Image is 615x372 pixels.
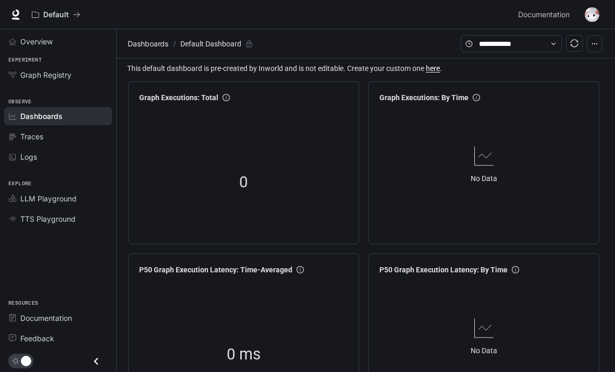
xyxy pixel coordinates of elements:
span: Documentation [518,8,570,21]
a: here [426,64,440,73]
span: 0 ms [227,342,261,366]
span: Dashboards [20,111,63,122]
span: Logs [20,151,37,162]
span: Graph Registry [20,69,71,80]
article: Default Dashboard [178,34,243,54]
span: info-circle [223,94,230,101]
span: / [173,38,176,50]
a: LLM Playground [4,189,112,208]
article: No Data [471,345,497,356]
a: Overview [4,32,112,51]
p: Default [43,10,69,19]
a: Logs [4,148,112,166]
span: P50 Graph Execution Latency: Time-Averaged [139,264,292,275]
a: Dashboards [4,107,112,125]
span: Feedback [20,333,54,344]
span: Graph Executions: By Time [379,92,469,103]
a: Traces [4,127,112,146]
button: All workspaces [27,4,85,25]
span: Graph Executions: Total [139,92,218,103]
span: Dark mode toggle [21,355,31,366]
span: Overview [20,36,53,47]
img: User avatar [585,7,599,22]
span: Dashboards [128,38,168,50]
a: Documentation [4,309,112,327]
a: Documentation [514,4,577,25]
button: Close drawer [84,351,108,372]
span: LLM Playground [20,193,77,204]
span: TTS Playground [20,213,76,224]
button: Dashboards [125,38,171,50]
button: User avatar [582,4,602,25]
span: 0 [239,170,248,194]
a: Graph Registry [4,66,112,84]
span: This default dashboard is pre-created by Inworld and is not editable. Create your custom one . [127,63,607,74]
article: No Data [471,173,497,184]
span: info-circle [473,94,480,101]
span: info-circle [512,266,519,273]
span: sync [570,39,579,47]
span: P50 Graph Execution Latency: By Time [379,264,508,275]
a: TTS Playground [4,210,112,228]
span: info-circle [297,266,304,273]
a: Feedback [4,329,112,347]
span: Traces [20,131,43,142]
span: Documentation [20,313,72,323]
